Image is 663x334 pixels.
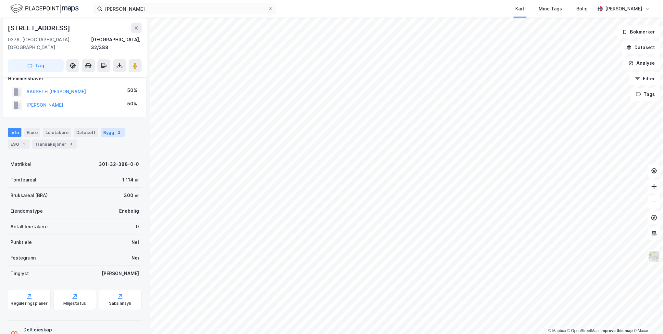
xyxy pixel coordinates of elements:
div: Info [8,128,21,137]
div: Eiere [24,128,40,137]
div: 2 [116,129,122,136]
div: 1 114 ㎡ [122,176,139,184]
iframe: Chat Widget [631,303,663,334]
div: [STREET_ADDRESS] [8,23,71,33]
button: Bokmerker [617,25,660,38]
div: 1 [20,141,27,147]
img: Z [648,250,660,263]
div: [GEOGRAPHIC_DATA], 32/388 [91,36,142,51]
div: 50% [127,87,137,94]
div: Datasett [74,128,98,137]
div: Reguleringsplaner [11,301,47,306]
div: Bygg [101,128,125,137]
div: Kontrollprogram for chat [631,303,663,334]
div: Miljøstatus [63,301,86,306]
div: Transaksjoner [32,140,77,149]
div: Saksinnsyn [109,301,131,306]
div: Nei [131,254,139,262]
div: Antall leietakere [10,223,48,231]
div: Tomteareal [10,176,36,184]
div: [PERSON_NAME] [102,270,139,277]
div: [PERSON_NAME] [605,5,642,13]
a: OpenStreetMap [567,328,599,333]
div: 50% [127,100,137,108]
div: Mine Tags [539,5,562,13]
div: Enebolig [119,207,139,215]
button: Filter [629,72,660,85]
div: 300 ㎡ [124,192,139,199]
div: 0376, [GEOGRAPHIC_DATA], [GEOGRAPHIC_DATA] [8,36,91,51]
div: Eiendomstype [10,207,43,215]
button: Tag [8,59,64,72]
div: Bolig [576,5,588,13]
button: Datasett [621,41,660,54]
div: Matrikkel [10,160,31,168]
div: Hjemmelshaver [8,75,141,83]
div: Tinglyst [10,270,29,277]
img: logo.f888ab2527a4732fd821a326f86c7f29.svg [10,3,79,14]
div: ESG [8,140,30,149]
div: Nei [131,238,139,246]
div: Leietakere [43,128,71,137]
div: Bruksareal (BRA) [10,192,48,199]
div: Delt eieskap [23,326,108,334]
button: Analyse [623,57,660,70]
div: 301-32-388-0-0 [99,160,139,168]
input: Søk på adresse, matrikkel, gårdeiere, leietakere eller personer [102,4,268,14]
button: Tags [630,88,660,101]
div: Kart [515,5,524,13]
a: Mapbox [548,328,566,333]
div: Punktleie [10,238,32,246]
div: Festegrunn [10,254,36,262]
div: 3 [68,141,74,147]
div: 0 [136,223,139,231]
a: Improve this map [600,328,632,333]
